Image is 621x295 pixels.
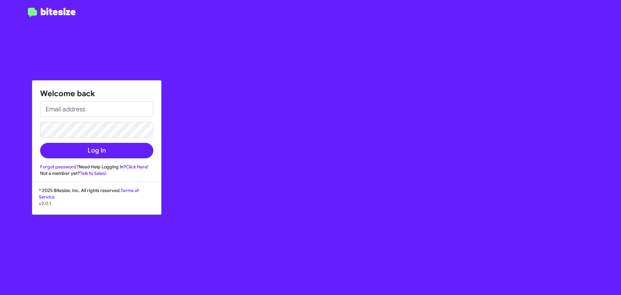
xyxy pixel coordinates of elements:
a: Forgot password? [40,164,79,170]
input: Email address [40,101,153,117]
button: Log In [40,143,153,158]
h1: Welcome back [40,88,153,99]
a: Talk to Sales! [80,170,106,176]
div: © 2025 Bitesize, Inc. All rights reserved. [32,187,161,214]
p: v3.0.1 [39,200,155,207]
div: Need Help Logging In? [40,164,153,170]
div: Not a member yet? [40,170,153,176]
a: Click Here! [126,164,148,170]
